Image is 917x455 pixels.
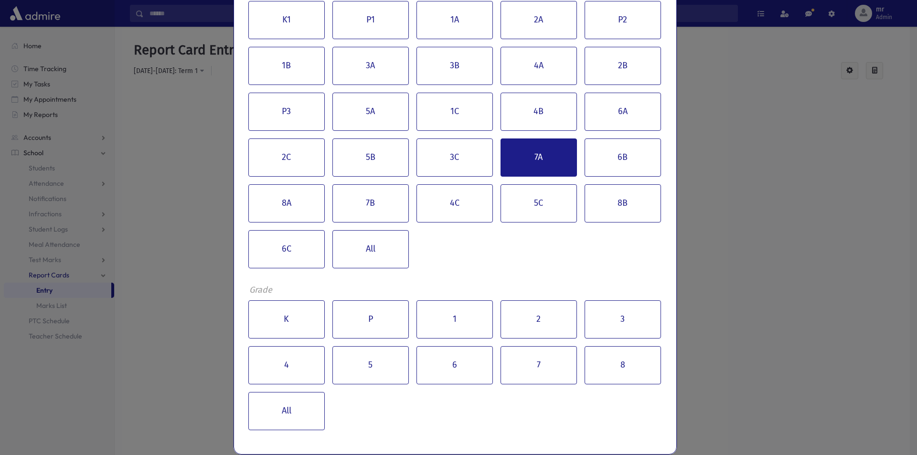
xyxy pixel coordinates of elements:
[585,138,661,177] button: 6B
[332,138,409,177] button: 5B
[501,346,577,384] button: 7
[501,1,577,39] button: 2A
[332,1,409,39] button: P1
[501,300,577,339] button: 2
[585,300,661,339] button: 3
[332,230,409,268] button: All
[332,300,409,339] button: P
[585,1,661,39] button: P2
[248,1,325,39] button: K1
[416,47,493,85] button: 3B
[416,346,493,384] button: 6
[248,392,325,430] button: All
[248,138,325,177] button: 2C
[248,93,325,131] button: P3
[248,230,325,268] button: 6C
[416,300,493,339] button: 1
[416,93,493,131] button: 1C
[332,93,409,131] button: 5A
[585,47,661,85] button: 2B
[585,93,661,131] button: 6A
[332,184,409,222] button: 7B
[416,1,493,39] button: 1A
[416,184,493,222] button: 4C
[248,184,325,222] button: 8A
[332,47,409,85] button: 3A
[416,138,493,177] button: 3C
[501,93,577,131] button: 4B
[585,346,661,384] button: 8
[501,184,577,222] button: 5C
[332,346,409,384] button: 5
[248,47,325,85] button: 1B
[248,300,325,339] button: K
[585,184,661,222] button: 8B
[501,47,577,85] button: 4A
[501,138,577,177] button: 7A
[248,346,325,384] button: 4
[249,284,661,296] div: Grade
